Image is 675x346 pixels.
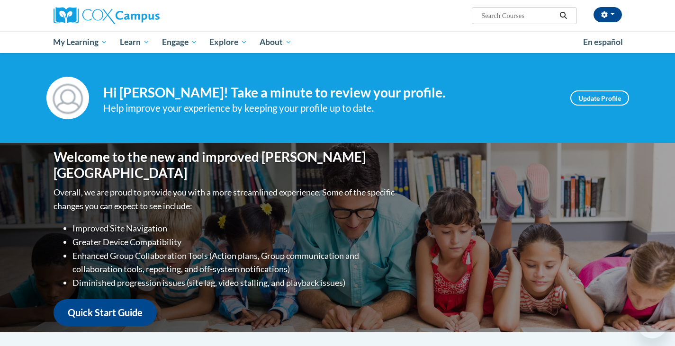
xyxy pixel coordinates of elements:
[103,85,556,101] h4: Hi [PERSON_NAME]! Take a minute to review your profile.
[203,31,253,53] a: Explore
[583,37,623,47] span: En español
[570,90,629,106] a: Update Profile
[156,31,204,53] a: Engage
[103,100,556,116] div: Help improve your experience by keeping your profile up to date.
[637,308,667,338] iframe: Button to launch messaging window
[54,299,157,326] a: Quick Start Guide
[209,36,247,48] span: Explore
[54,186,397,213] p: Overall, we are proud to provide you with a more streamlined experience. Some of the specific cha...
[72,222,397,235] li: Improved Site Navigation
[594,7,622,22] button: Account Settings
[53,36,108,48] span: My Learning
[72,235,397,249] li: Greater Device Compatibility
[114,31,156,53] a: Learn
[54,149,397,181] h1: Welcome to the new and improved [PERSON_NAME][GEOGRAPHIC_DATA]
[46,77,89,119] img: Profile Image
[556,10,570,21] button: Search
[480,10,556,21] input: Search Courses
[253,31,298,53] a: About
[72,249,397,276] li: Enhanced Group Collaboration Tools (Action plans, Group communication and collaboration tools, re...
[72,276,397,290] li: Diminished progression issues (site lag, video stalling, and playback issues)
[260,36,292,48] span: About
[54,7,160,24] img: Cox Campus
[47,31,114,53] a: My Learning
[120,36,150,48] span: Learn
[162,36,198,48] span: Engage
[54,7,234,24] a: Cox Campus
[39,31,636,53] div: Main menu
[577,32,629,52] a: En español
